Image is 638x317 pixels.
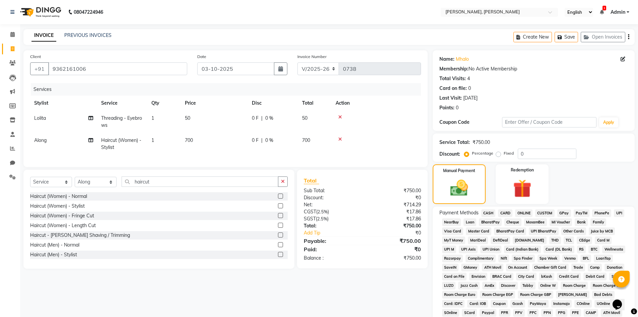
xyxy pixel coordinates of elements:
input: Search by Name/Mobile/Email/Code [48,62,187,75]
div: ₹750.00 [362,237,426,245]
span: 1 [151,137,154,143]
div: Balance : [299,255,362,262]
span: Visa Card [442,227,464,235]
span: Complimentary [466,255,496,262]
label: Invoice Number [297,54,327,60]
span: City Card [516,273,537,280]
div: ( ) [299,215,362,222]
span: Tabby [520,282,536,289]
span: Master Card [466,227,491,235]
span: 2.5% [317,216,327,221]
span: On Account [506,264,529,271]
label: Client [30,54,41,60]
span: UOnline [594,300,612,308]
span: Admin [611,9,625,16]
div: Net: [299,201,362,208]
input: Enter Offer / Coupon Code [502,117,596,127]
div: ₹17.86 [362,208,426,215]
th: Stylist [30,96,97,111]
span: PPG [556,309,567,317]
span: 0 F [252,137,259,144]
div: Haircut (Men) - Stylist [30,251,77,258]
div: Haircut (Women) - Fringe Cut [30,212,94,219]
span: Room Charge EGP [480,291,515,299]
span: 1 [151,115,154,121]
span: Along [34,137,47,143]
span: 50 [302,115,307,121]
span: Room Charge [561,282,588,289]
span: AmEx [482,282,496,289]
button: Create New [513,32,552,42]
span: PPV [513,309,525,317]
th: Price [181,96,248,111]
span: 0 % [265,115,273,122]
span: MariDeal [468,236,488,244]
span: Gcash [510,300,525,308]
span: 0 F [252,115,259,122]
span: PhonePe [592,209,611,217]
span: THD [549,236,561,244]
span: ATH Movil [601,309,622,317]
span: BRAC Card [490,273,513,280]
div: Services [31,83,426,96]
a: Mhalo [456,56,469,63]
div: ₹750.00 [473,139,490,146]
span: LoanTap [594,255,613,262]
span: Threading - Eyebrows [101,115,142,128]
span: PPE [570,309,581,317]
span: MI Voucher [550,218,572,226]
span: LUZO [442,282,456,289]
span: Nift [498,255,509,262]
span: GPay [557,209,571,217]
span: Card: IOB [467,300,488,308]
span: bKash [539,273,554,280]
span: Envision [469,273,487,280]
div: ₹0 [373,229,426,236]
label: Date [197,54,206,60]
span: 700 [185,137,193,143]
span: Bank [575,218,588,226]
div: 4 [467,75,470,82]
img: logo [17,3,63,21]
span: Wellnessta [602,246,625,253]
span: UPI Axis [459,246,478,253]
span: UPI Union [480,246,501,253]
div: [DATE] [463,95,478,102]
span: PayMaya [528,300,549,308]
iframe: chat widget [610,290,631,310]
span: Haircut (Women) - Stylist [101,137,141,150]
div: 0 [456,104,458,111]
span: 2.5% [317,209,328,214]
span: Paypal [480,309,496,317]
span: TCL [564,236,574,244]
div: Total: [299,222,362,229]
span: Shoutlo [609,273,626,280]
span: PPN [541,309,553,317]
span: Razorpay [442,255,463,262]
span: DefiDeal [491,236,510,244]
th: Total [298,96,332,111]
div: Discount: [299,194,362,201]
span: 50 [185,115,190,121]
span: COnline [574,300,592,308]
span: 0 % [265,137,273,144]
span: Comp [588,264,602,271]
a: Add Tip [299,229,373,236]
span: NearBuy [442,218,461,226]
th: Disc [248,96,298,111]
button: Open Invoices [581,32,625,42]
span: GMoney [461,264,479,271]
th: Action [332,96,421,111]
span: BTC [588,246,599,253]
span: Family [590,218,606,226]
span: Card (DL Bank) [544,246,574,253]
span: Coupon [491,300,508,308]
th: Service [97,96,147,111]
span: Room Charge Euro [442,291,478,299]
span: Trade [571,264,585,271]
span: Donation [605,264,624,271]
span: Spa Finder [512,255,535,262]
div: Paid: [299,245,362,253]
span: SCard [462,309,477,317]
span: PayTM [574,209,590,217]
